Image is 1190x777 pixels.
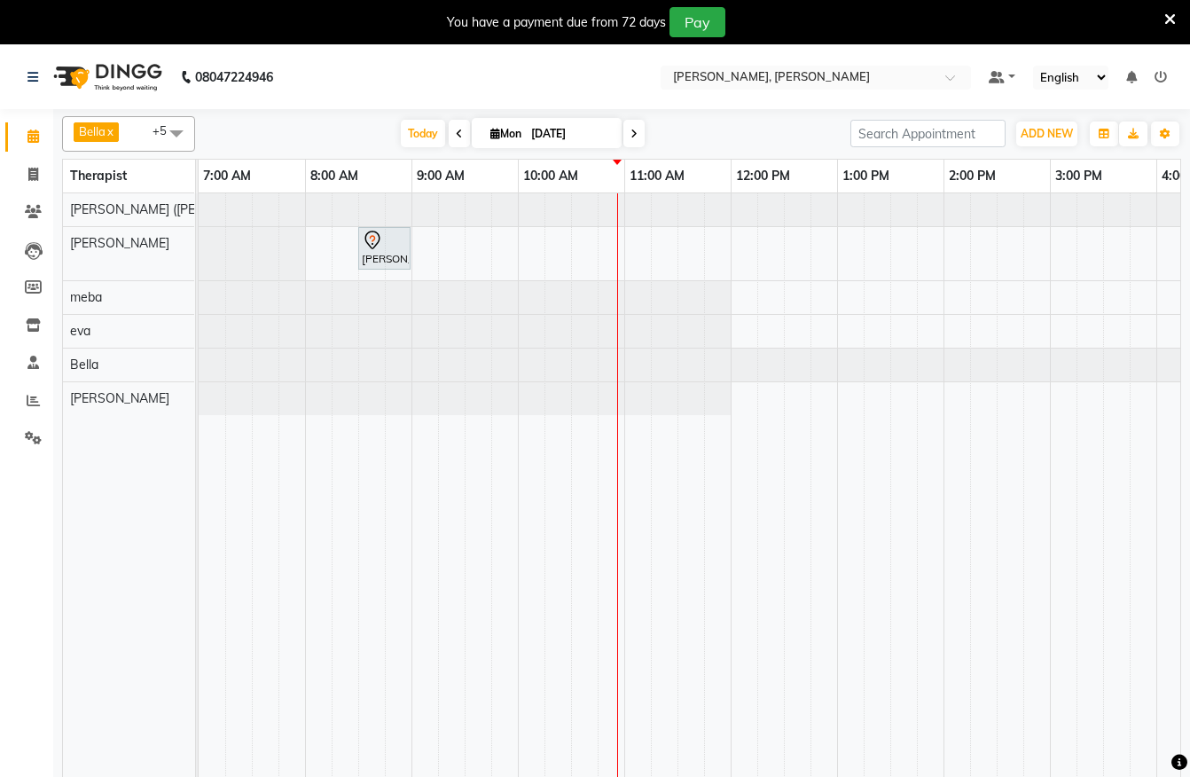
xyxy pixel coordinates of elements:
a: 12:00 PM [732,163,795,189]
button: Pay [669,7,725,37]
b: 08047224946 [195,52,273,102]
span: ADD NEW [1021,127,1073,140]
input: 2025-09-01 [526,121,615,147]
div: [PERSON_NAME], TK01, 08:30 AM-09:00 AM, De-Stress Back & Shoulder Massage - 30 Mins [360,230,409,267]
a: 2:00 PM [944,163,1000,189]
a: 7:00 AM [199,163,255,189]
img: logo [45,52,167,102]
span: [PERSON_NAME] ([PERSON_NAME]) [70,201,279,217]
div: You have a payment due from 72 days [447,13,666,32]
span: Bella [79,124,106,138]
span: Today [401,120,445,147]
a: 3:00 PM [1051,163,1107,189]
a: 1:00 PM [838,163,894,189]
span: eva [70,323,90,339]
span: Therapist [70,168,127,184]
span: [PERSON_NAME] [70,235,169,251]
button: ADD NEW [1016,122,1077,146]
span: Mon [486,127,526,140]
a: 9:00 AM [412,163,469,189]
a: x [106,124,114,138]
span: [PERSON_NAME] [70,390,169,406]
span: meba [70,289,102,305]
a: 8:00 AM [306,163,363,189]
input: Search Appointment [850,120,1006,147]
a: 11:00 AM [625,163,689,189]
a: 10:00 AM [519,163,583,189]
span: +5 [153,123,180,137]
span: Bella [70,357,98,373]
